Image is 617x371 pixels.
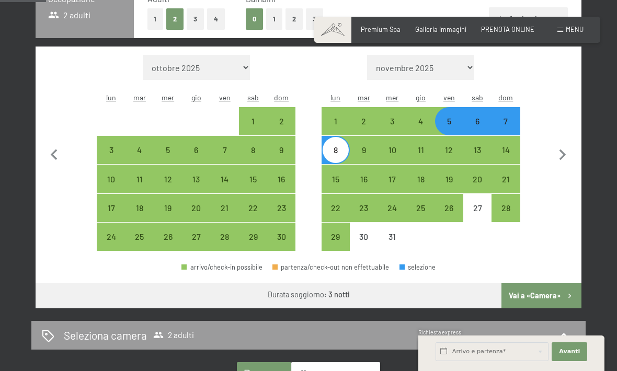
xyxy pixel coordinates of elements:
div: 4 [407,117,433,143]
div: 26 [436,204,462,230]
div: arrivo/check-in possibile [181,264,262,271]
div: Wed Nov 05 2025 [154,136,182,164]
div: arrivo/check-in possibile [239,223,267,251]
div: 22 [240,204,266,230]
div: arrivo/check-in possibile [239,194,267,222]
div: arrivo/check-in possibile [435,136,463,164]
div: 19 [155,204,181,230]
div: arrivo/check-in possibile [492,194,520,222]
div: Tue Dec 23 2025 [350,194,378,222]
div: arrivo/check-in possibile [125,136,154,164]
div: 16 [351,175,377,201]
div: arrivo/check-in possibile [239,165,267,193]
span: Menu [566,25,584,33]
div: arrivo/check-in possibile [463,165,492,193]
div: 27 [183,233,209,259]
a: PRENOTA ONLINE [481,25,534,33]
div: Sat Dec 13 2025 [463,136,492,164]
div: arrivo/check-in possibile [492,136,520,164]
div: 5 [436,117,462,143]
div: 17 [98,204,124,230]
div: selezione [399,264,436,271]
div: 3 [98,146,124,172]
div: 24 [98,233,124,259]
div: arrivo/check-in possibile [125,223,154,251]
div: 7 [493,117,519,143]
div: arrivo/check-in possibile [406,194,435,222]
span: 2 adulti [48,9,90,21]
div: Tue Nov 18 2025 [125,194,154,222]
div: arrivo/check-in possibile [211,165,239,193]
div: arrivo/check-in possibile [406,165,435,193]
div: Mon Nov 24 2025 [97,223,125,251]
abbr: mercoledì [386,93,398,102]
div: 10 [98,175,124,201]
div: Tue Dec 02 2025 [350,107,378,135]
div: arrivo/check-in possibile [267,223,295,251]
div: Sat Dec 20 2025 [463,165,492,193]
span: Richiesta express [418,329,461,335]
div: arrivo/check-in possibile [267,165,295,193]
div: arrivo/check-in possibile [154,194,182,222]
div: Sun Nov 09 2025 [267,136,295,164]
div: Fri Dec 26 2025 [435,194,463,222]
div: Mon Nov 17 2025 [97,194,125,222]
div: Wed Dec 31 2025 [378,223,406,251]
abbr: lunedì [106,93,116,102]
div: Thu Nov 13 2025 [182,165,210,193]
div: 18 [127,204,153,230]
div: Sun Dec 21 2025 [492,165,520,193]
div: arrivo/check-in possibile [378,136,406,164]
div: Mon Dec 08 2025 [322,136,350,164]
button: Vai a «Camera» [501,283,581,308]
div: Wed Nov 12 2025 [154,165,182,193]
div: Mon Nov 10 2025 [97,165,125,193]
div: arrivo/check-in non effettuabile [463,194,492,222]
div: arrivo/check-in possibile [435,107,463,135]
div: Wed Dec 10 2025 [378,136,406,164]
div: arrivo/check-in possibile [97,223,125,251]
div: 5 [155,146,181,172]
div: Wed Dec 17 2025 [378,165,406,193]
div: Wed Dec 03 2025 [378,107,406,135]
div: 11 [407,146,433,172]
div: arrivo/check-in possibile [211,194,239,222]
a: Galleria immagini [415,25,466,33]
div: Wed Nov 19 2025 [154,194,182,222]
button: Mese precedente [43,55,65,251]
div: Sun Nov 23 2025 [267,194,295,222]
div: 7 [212,146,238,172]
div: arrivo/check-in possibile [350,107,378,135]
div: 29 [240,233,266,259]
div: 1 [323,117,349,143]
div: Durata soggiorno: [268,289,350,300]
span: Premium Spa [361,25,401,33]
abbr: domenica [274,93,289,102]
div: 20 [464,175,490,201]
div: Sat Dec 27 2025 [463,194,492,222]
div: Mon Dec 01 2025 [322,107,350,135]
div: Sun Dec 28 2025 [492,194,520,222]
div: arrivo/check-in possibile [267,194,295,222]
div: Fri Nov 14 2025 [211,165,239,193]
div: arrivo/check-in possibile [125,165,154,193]
div: 28 [212,233,238,259]
abbr: domenica [498,93,513,102]
div: arrivo/check-in possibile [182,165,210,193]
div: 16 [268,175,294,201]
abbr: sabato [247,93,259,102]
div: arrivo/check-in non effettuabile [378,223,406,251]
div: arrivo/check-in possibile [322,136,350,164]
div: arrivo/check-in possibile [406,107,435,135]
abbr: giovedì [416,93,426,102]
div: 24 [379,204,405,230]
div: arrivo/check-in possibile [97,194,125,222]
div: Tue Dec 30 2025 [350,223,378,251]
div: 3 [379,117,405,143]
abbr: lunedì [330,93,340,102]
div: 2 [268,117,294,143]
span: 2 adulti [153,330,194,340]
div: arrivo/check-in possibile [378,165,406,193]
div: arrivo/check-in possibile [239,107,267,135]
